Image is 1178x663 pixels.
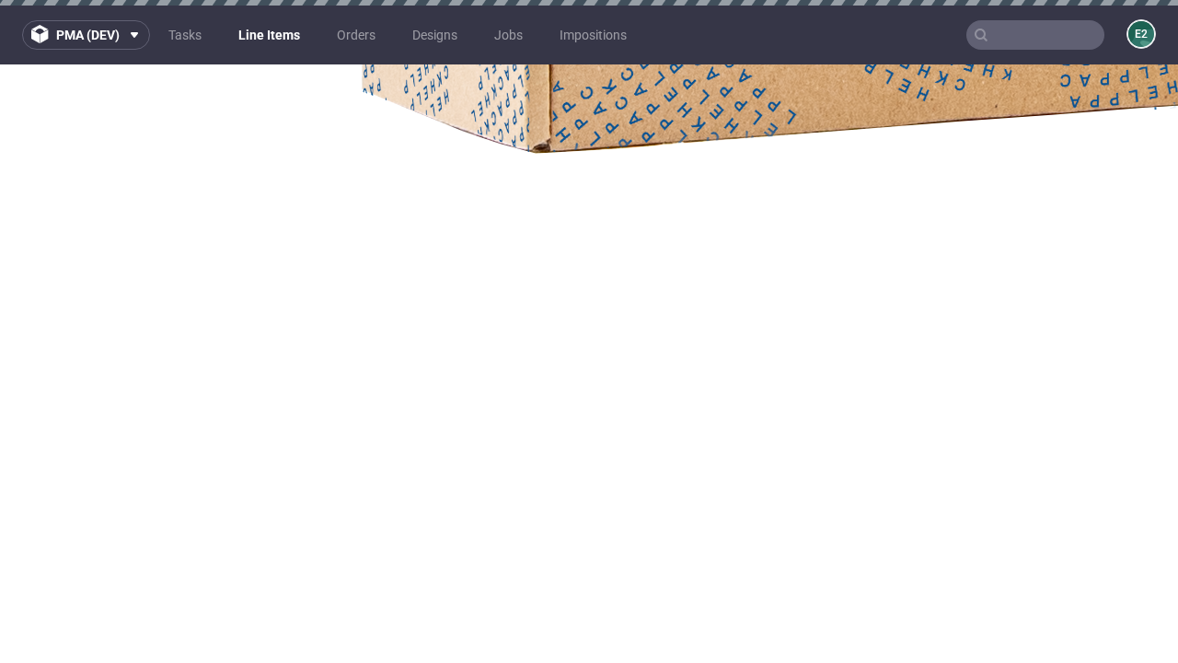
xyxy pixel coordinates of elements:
[549,20,638,50] a: Impositions
[326,20,387,50] a: Orders
[56,29,120,41] span: pma (dev)
[227,20,311,50] a: Line Items
[1128,21,1154,47] figcaption: e2
[157,20,213,50] a: Tasks
[483,20,534,50] a: Jobs
[22,20,150,50] button: pma (dev)
[401,20,468,50] a: Designs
